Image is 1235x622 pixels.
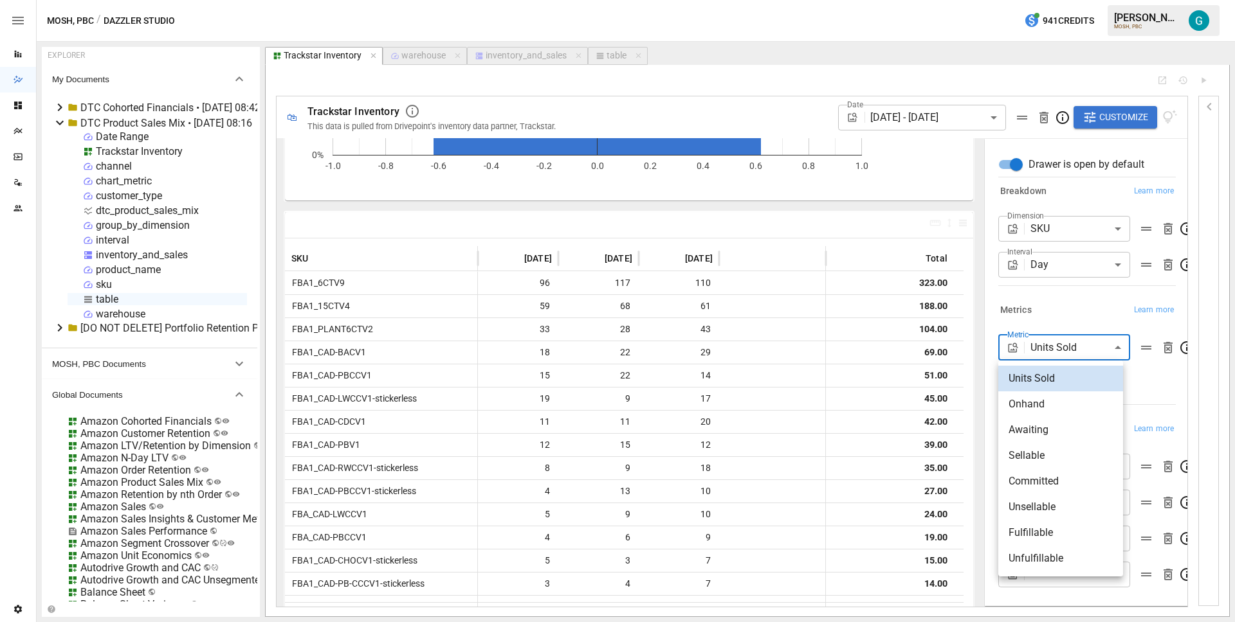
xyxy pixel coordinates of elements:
[1009,396,1113,412] span: Onhand
[1009,474,1113,489] span: Committed
[1009,448,1113,463] span: Sellable
[1009,551,1113,566] span: Unfulfillable
[1009,422,1113,438] span: Awaiting
[1009,371,1113,386] span: Units Sold
[1009,525,1113,540] span: Fulfillable
[1009,499,1113,515] span: Unsellable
